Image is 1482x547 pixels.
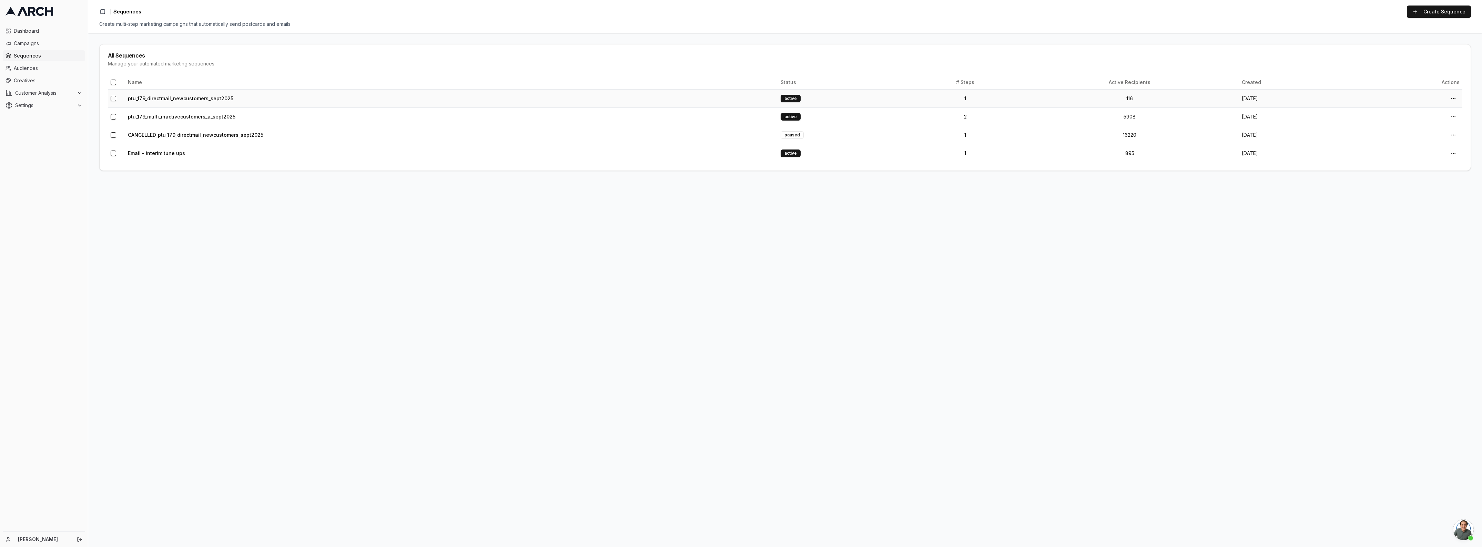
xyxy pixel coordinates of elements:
[1453,519,1474,540] div: Open chat
[128,114,235,120] a: ptu_179_multi_inactivecustomers_a_sept2025
[1239,75,1354,89] th: Created
[108,60,1462,67] div: Manage your automated marketing sequences
[1020,89,1239,107] td: 116
[99,21,1471,28] div: Create multi-step marketing campaigns that automatically send postcards and emails
[128,132,263,138] a: CANCELLED_ptu_179_directmail_newcustomers_sept2025
[113,8,141,15] span: Sequences
[14,77,82,84] span: Creatives
[128,150,185,156] a: Email - interim tune ups
[1239,126,1354,144] td: [DATE]
[18,536,69,543] a: [PERSON_NAME]
[3,25,85,37] a: Dashboard
[3,75,85,86] a: Creatives
[3,63,85,74] a: Audiences
[3,50,85,61] a: Sequences
[15,90,74,96] span: Customer Analysis
[3,38,85,49] a: Campaigns
[1239,89,1354,107] td: [DATE]
[108,53,1462,58] div: All Sequences
[15,102,74,109] span: Settings
[910,75,1020,89] th: # Steps
[3,87,85,99] button: Customer Analysis
[1239,144,1354,162] td: [DATE]
[1407,6,1471,18] a: Create Sequence
[1020,126,1239,144] td: 16220
[910,144,1020,162] td: 1
[781,113,801,121] div: active
[910,126,1020,144] td: 1
[1020,144,1239,162] td: 895
[14,28,82,34] span: Dashboard
[781,95,801,102] div: active
[778,75,910,89] th: Status
[14,52,82,59] span: Sequences
[1020,107,1239,126] td: 5908
[781,149,801,157] div: active
[1354,75,1462,89] th: Actions
[113,8,141,15] nav: breadcrumb
[3,100,85,111] button: Settings
[1239,107,1354,126] td: [DATE]
[910,89,1020,107] td: 1
[1020,75,1239,89] th: Active Recipients
[781,131,804,139] div: paused
[14,65,82,72] span: Audiences
[128,95,233,101] a: ptu_179_directmail_newcustomers_sept2025
[125,75,778,89] th: Name
[75,535,84,544] button: Log out
[910,107,1020,126] td: 2
[14,40,82,47] span: Campaigns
